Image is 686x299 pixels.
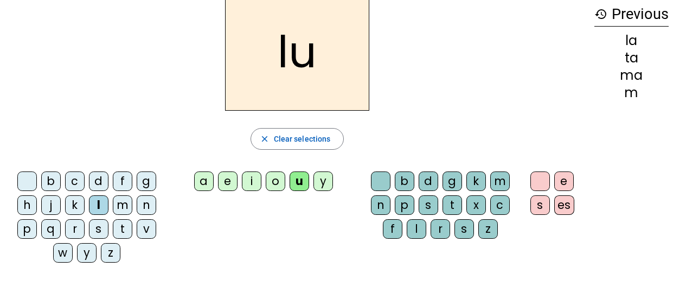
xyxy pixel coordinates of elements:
[431,219,450,239] div: r
[65,171,85,191] div: c
[490,171,510,191] div: m
[478,219,498,239] div: z
[454,219,474,239] div: s
[137,195,156,215] div: n
[594,2,669,27] h3: Previous
[274,132,331,145] span: Clear selections
[419,195,438,215] div: s
[419,171,438,191] div: d
[17,219,37,239] div: p
[41,219,61,239] div: q
[594,86,669,99] div: m
[101,243,120,263] div: z
[395,171,414,191] div: b
[137,171,156,191] div: g
[137,219,156,239] div: v
[443,171,462,191] div: g
[65,195,85,215] div: k
[443,195,462,215] div: t
[407,219,426,239] div: l
[466,195,486,215] div: x
[313,171,333,191] div: y
[113,171,132,191] div: f
[554,195,574,215] div: es
[594,8,607,21] mat-icon: history
[371,195,390,215] div: n
[89,171,108,191] div: d
[53,243,73,263] div: w
[554,171,574,191] div: e
[594,69,669,82] div: ma
[466,171,486,191] div: k
[89,219,108,239] div: s
[65,219,85,239] div: r
[113,195,132,215] div: m
[266,171,285,191] div: o
[395,195,414,215] div: p
[594,52,669,65] div: ta
[41,195,61,215] div: j
[260,134,270,144] mat-icon: close
[17,195,37,215] div: h
[490,195,510,215] div: c
[383,219,402,239] div: f
[251,128,344,150] button: Clear selections
[290,171,309,191] div: u
[242,171,261,191] div: i
[194,171,214,191] div: a
[77,243,97,263] div: y
[41,171,61,191] div: b
[218,171,238,191] div: e
[113,219,132,239] div: t
[594,34,669,47] div: la
[530,195,550,215] div: s
[89,195,108,215] div: l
